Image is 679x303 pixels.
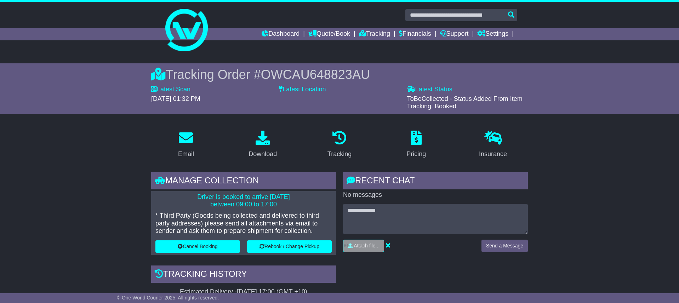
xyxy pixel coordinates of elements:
p: Driver is booked to arrive [DATE] between 09:00 to 17:00 [155,193,332,208]
a: Tracking [323,128,356,161]
div: RECENT CHAT [343,172,528,191]
a: Support [440,28,469,40]
a: Tracking [359,28,390,40]
div: Tracking [327,149,352,159]
a: Pricing [402,128,430,161]
a: Dashboard [262,28,299,40]
span: © One World Courier 2025. All rights reserved. [117,295,219,301]
label: Latest Status [407,86,452,93]
div: Tracking history [151,265,336,285]
div: Estimated Delivery - [151,288,336,296]
span: ToBeCollected - Status Added From Item Tracking. Booked [407,95,523,110]
a: Financials [399,28,431,40]
p: * Third Party (Goods being collected and delivered to third party addresses) please send all atta... [155,212,332,235]
div: Pricing [406,149,426,159]
div: [DATE] 17:00 (GMT +10) [237,288,307,296]
a: Settings [477,28,508,40]
button: Cancel Booking [155,240,240,253]
div: Email [178,149,194,159]
button: Send a Message [481,240,528,252]
label: Latest Location [279,86,326,93]
button: Rebook / Change Pickup [247,240,332,253]
div: Tracking Order # [151,67,528,82]
div: Insurance [479,149,507,159]
a: Download [244,128,281,161]
a: Quote/Book [308,28,350,40]
span: [DATE] 01:32 PM [151,95,200,102]
div: Download [249,149,277,159]
a: Email [173,128,199,161]
div: Manage collection [151,172,336,191]
span: OWCAU648823AU [261,67,370,82]
p: No messages [343,191,528,199]
label: Latest Scan [151,86,190,93]
a: Insurance [474,128,512,161]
